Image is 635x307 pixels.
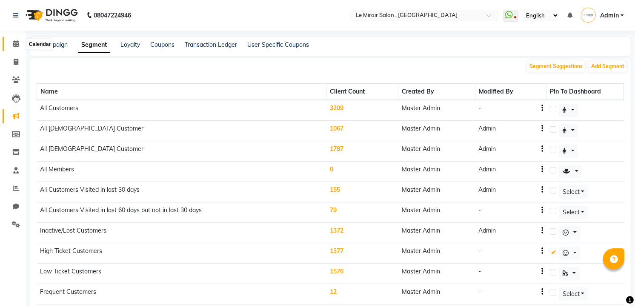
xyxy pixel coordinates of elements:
td: 1576 [326,264,398,284]
td: 1787 [326,141,398,162]
span: Select [563,188,580,196]
td: Master Admin [398,202,475,223]
td: Master Admin [398,162,475,182]
td: All Customers Visited in last 30 days [37,182,326,202]
td: Master Admin [398,223,475,243]
td: All [DEMOGRAPHIC_DATA] Customer [37,121,326,141]
td: Master Admin [398,121,475,141]
th: Name [37,84,326,100]
td: 0 [326,162,398,182]
th: Pin To Dashboard [546,84,624,100]
div: Admin [479,124,496,133]
button: Add Segment [589,60,626,72]
button: Select [559,206,589,219]
td: 1377 [326,243,398,264]
div: Admin [479,185,496,194]
td: 3209 [326,100,398,121]
div: - [479,267,481,276]
div: - [479,247,481,256]
span: Select [563,208,580,216]
td: Master Admin [398,264,475,284]
td: Master Admin [398,141,475,162]
td: 1067 [326,121,398,141]
a: Segment [78,37,110,53]
a: Transaction Ledger [185,41,237,48]
a: Loyalty [120,41,140,48]
div: - [479,104,481,113]
td: Master Admin [398,182,475,202]
div: Admin [479,226,496,235]
img: logo [22,3,80,27]
td: All Customers [37,100,326,121]
th: Modified By [475,84,546,100]
td: Inactive/Lost Customers [37,223,326,243]
td: Low Ticket Customers [37,264,326,284]
td: Master Admin [398,284,475,304]
td: Master Admin [398,100,475,121]
div: - [479,206,481,215]
td: 79 [326,202,398,223]
span: Select [563,290,580,298]
td: Master Admin [398,243,475,264]
img: Admin [581,8,596,23]
th: Client Count [326,84,398,100]
button: Select [559,287,589,301]
td: 155 [326,182,398,202]
td: All [DEMOGRAPHIC_DATA] Customer [37,141,326,162]
td: All Members [37,162,326,182]
a: Coupons [150,41,174,48]
td: 12 [326,284,398,304]
button: Select [559,185,589,199]
div: Calendar [27,39,53,49]
td: 1372 [326,223,398,243]
td: Frequent Customers [37,284,326,304]
td: All Customers Visited in last 60 days but not in last 30 days [37,202,326,223]
div: Admin [479,165,496,174]
td: High Ticket Customers [37,243,326,264]
span: Admin [600,11,619,20]
b: 08047224946 [94,3,131,27]
div: - [479,287,481,296]
div: Admin [479,145,496,153]
th: Created By [398,84,475,100]
button: Segment Suggestions [527,60,585,72]
a: User Specific Coupons [247,41,309,48]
